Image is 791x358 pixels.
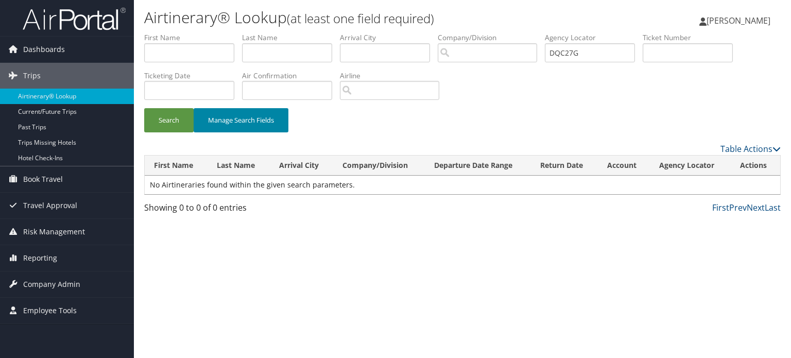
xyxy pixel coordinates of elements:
[270,156,334,176] th: Arrival City: activate to sort column ascending
[720,143,781,155] a: Table Actions
[712,202,729,213] a: First
[699,5,781,36] a: [PERSON_NAME]
[747,202,765,213] a: Next
[707,15,770,26] span: [PERSON_NAME]
[731,156,780,176] th: Actions
[287,10,434,27] small: (at least one field required)
[144,108,194,132] button: Search
[23,63,41,89] span: Trips
[333,156,425,176] th: Company/Division
[340,32,438,43] label: Arrival City
[650,156,730,176] th: Agency Locator: activate to sort column ascending
[545,32,643,43] label: Agency Locator
[242,32,340,43] label: Last Name
[643,32,741,43] label: Ticket Number
[23,7,126,31] img: airportal-logo.png
[23,37,65,62] span: Dashboards
[438,32,545,43] label: Company/Division
[23,166,63,192] span: Book Travel
[23,193,77,218] span: Travel Approval
[194,108,288,132] button: Manage Search Fields
[23,271,80,297] span: Company Admin
[598,156,650,176] th: Account: activate to sort column ascending
[145,156,208,176] th: First Name: activate to sort column descending
[765,202,781,213] a: Last
[242,71,340,81] label: Air Confirmation
[531,156,598,176] th: Return Date: activate to sort column ascending
[208,156,269,176] th: Last Name: activate to sort column ascending
[340,71,447,81] label: Airline
[144,71,242,81] label: Ticketing Date
[144,7,569,28] h1: Airtinerary® Lookup
[425,156,530,176] th: Departure Date Range: activate to sort column ascending
[23,245,57,271] span: Reporting
[144,201,292,219] div: Showing 0 to 0 of 0 entries
[729,202,747,213] a: Prev
[23,298,77,323] span: Employee Tools
[23,219,85,245] span: Risk Management
[145,176,780,194] td: No Airtineraries found within the given search parameters.
[144,32,242,43] label: First Name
